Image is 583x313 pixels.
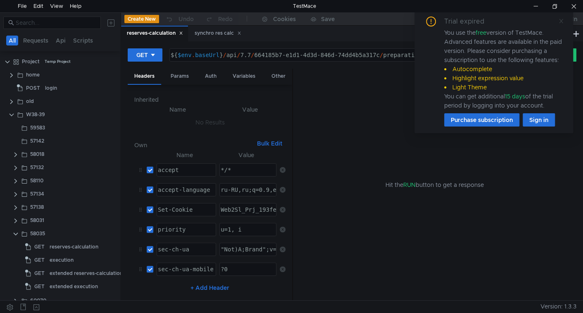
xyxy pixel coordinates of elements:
[26,95,34,108] div: old
[50,280,98,293] div: extended execution
[128,48,162,62] button: GET
[34,280,45,293] span: GET
[30,148,44,160] div: 58018
[26,108,45,121] div: W38-39
[71,36,95,45] button: Scripts
[30,294,46,307] div: 60070
[505,93,525,100] span: 15 days
[34,241,45,253] span: GET
[30,214,44,227] div: 58031
[195,29,241,38] div: synchro res calc
[265,69,292,84] div: Other
[134,95,286,105] h6: Inherited
[444,92,563,110] div: You can get additional of the trial period by logging into your account.
[141,105,214,115] th: Name
[523,113,555,127] button: Sign in
[444,28,563,110] div: You use the version of TestMace. Advanced features are available in the paid version. Please cons...
[226,69,262,84] div: Variables
[444,17,494,26] div: Trial expired
[476,29,486,36] span: free
[30,122,45,134] div: 59583
[159,13,200,25] button: Undo
[30,135,44,147] div: 57142
[200,13,238,25] button: Redo
[254,139,286,148] button: Bulk Edit
[124,15,159,23] button: Create New
[195,119,225,126] nz-embed-empty: No Results
[50,254,74,266] div: execution
[127,29,183,38] div: reserves-calculation
[198,69,223,84] div: Auth
[385,180,484,189] span: Hit the button to get a response
[16,18,96,27] input: Search...
[216,150,276,160] th: Value
[128,69,161,85] div: Headers
[50,241,98,253] div: reserves-calculation
[153,150,216,160] th: Name
[218,14,233,24] div: Redo
[273,14,296,24] div: Cookies
[540,301,576,313] span: Version: 1.3.3
[214,105,286,115] th: Value
[45,55,71,68] div: Temp Project
[30,201,44,213] div: 57138
[403,181,416,189] span: RUN
[136,50,148,60] div: GET
[22,55,40,68] div: Project
[26,82,40,94] span: POST
[45,82,57,94] div: login
[30,227,45,240] div: 58035
[444,74,563,83] li: Highlight expression value
[50,267,123,280] div: extended reserves-calculation
[178,14,194,24] div: Undo
[187,283,233,293] button: + Add Header
[321,16,335,22] div: Save
[34,267,45,280] span: GET
[164,69,195,84] div: Params
[53,36,68,45] button: Api
[30,161,44,174] div: 57132
[30,188,44,200] div: 57134
[444,83,563,92] li: Light Theme
[134,140,254,150] h6: Own
[6,36,18,45] button: All
[34,254,45,266] span: GET
[30,174,43,187] div: 58110
[26,69,40,81] div: home
[444,113,519,127] button: Purchase subscription
[444,65,563,74] li: Autocomplete
[21,36,51,45] button: Requests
